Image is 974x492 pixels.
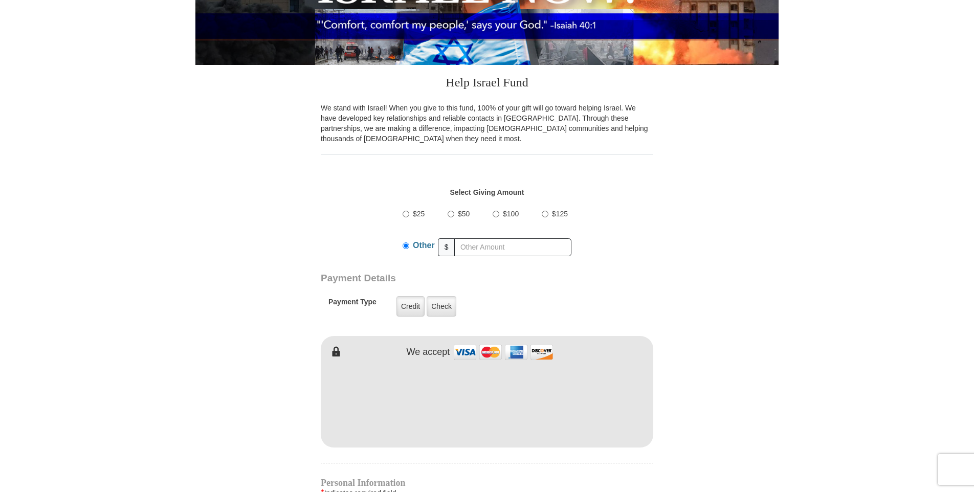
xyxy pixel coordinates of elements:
span: Other [413,241,435,250]
h3: Help Israel Fund [321,65,653,103]
img: credit cards accepted [452,341,555,363]
p: We stand with Israel! When you give to this fund, 100% of your gift will go toward helping Israel... [321,103,653,144]
span: $100 [503,210,519,218]
label: Credit [396,296,425,317]
span: $25 [413,210,425,218]
span: $125 [552,210,568,218]
span: $ [438,238,455,256]
h4: Personal Information [321,479,653,487]
label: Check [427,296,456,317]
h4: We accept [407,347,450,358]
input: Other Amount [454,238,571,256]
h5: Payment Type [328,298,377,311]
span: $50 [458,210,470,218]
strong: Select Giving Amount [450,188,524,196]
h3: Payment Details [321,273,582,284]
